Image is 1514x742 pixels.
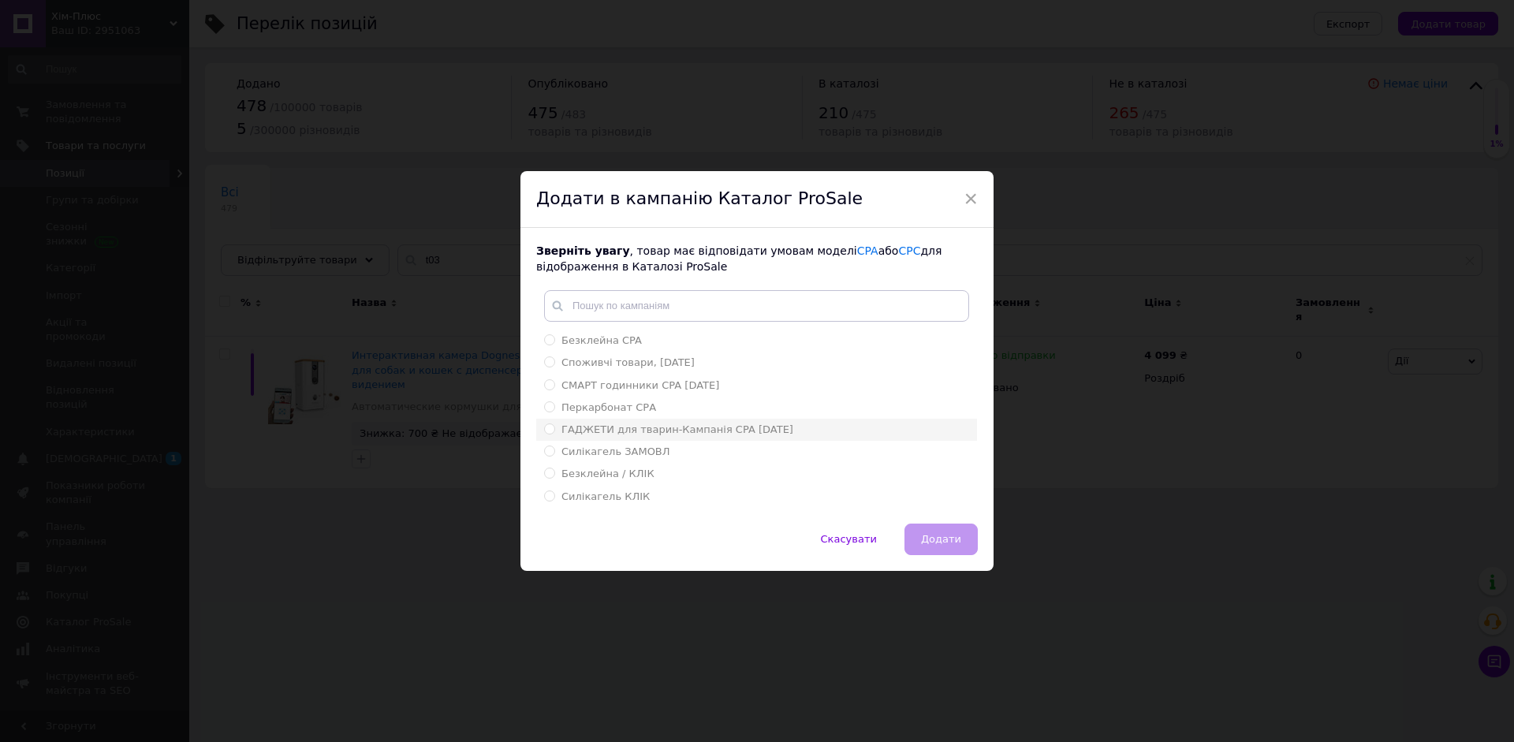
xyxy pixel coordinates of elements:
span: Скасувати [821,533,877,545]
span: × [964,185,978,212]
span: СМАРТ годинники CPA [DATE] [561,379,719,391]
span: Силікагель ЗАМОВЛ [561,446,670,457]
span: Безклейна / КЛІК [561,468,654,479]
span: ГАДЖЕТИ для тварин-Кампанія CPA [DATE] [561,423,793,435]
span: Безклейна CPA [561,334,642,346]
span: Перкарбонат СРА [561,401,656,413]
span: Силікагель КЛІК [561,490,650,502]
div: , товар має відповідати умовам моделі або для відображення в Каталозі ProSale [536,244,978,274]
a: CPC [898,244,920,257]
b: Зверніть увагу [536,244,630,257]
span: Споживчі товари, [DATE] [561,356,695,368]
a: CPA [857,244,878,257]
div: Додати в кампанію Каталог ProSale [520,171,994,228]
button: Скасувати [804,524,893,555]
input: Пошук по кампаніям [544,290,969,322]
